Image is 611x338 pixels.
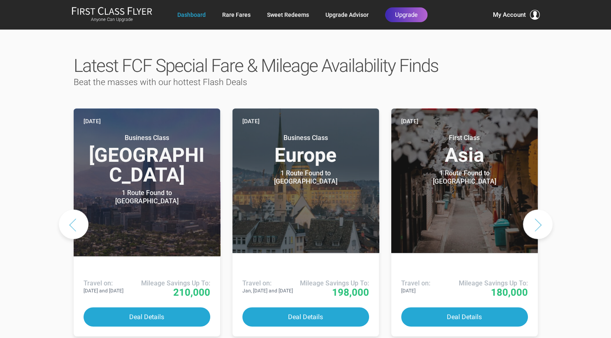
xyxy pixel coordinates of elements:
a: Upgrade [385,7,427,22]
div: 1 Route Found to [GEOGRAPHIC_DATA] [413,169,516,186]
h3: Europe [242,134,369,165]
a: Upgrade Advisor [325,7,369,22]
a: Rare Fares [222,7,251,22]
time: [DATE] [401,117,418,126]
div: 1 Route Found to [GEOGRAPHIC_DATA] [95,189,198,205]
small: Business Class [254,134,357,142]
button: Deal Details [242,307,369,327]
span: Latest FCF Special Fare & Mileage Availability Finds [74,55,438,76]
a: First Class FlyerAnyone Can Upgrade [72,7,152,23]
button: Deal Details [84,307,210,327]
small: Anyone Can Upgrade [72,17,152,23]
span: Beat the masses with our hottest Flash Deals [74,77,247,87]
a: [DATE] First ClassAsia 1 Route Found to [GEOGRAPHIC_DATA] Use These Miles / Points: Travel on: [D... [391,108,538,336]
time: [DATE] [242,117,260,126]
button: Previous slide [59,209,88,239]
div: 1 Route Found to [GEOGRAPHIC_DATA] [254,169,357,186]
button: Next slide [523,209,553,239]
a: [DATE] Business Class[GEOGRAPHIC_DATA] 1 Route Found to [GEOGRAPHIC_DATA] Use These Miles / Point... [74,108,220,336]
a: Dashboard [177,7,206,22]
button: Deal Details [401,307,528,327]
h3: [GEOGRAPHIC_DATA] [84,134,210,185]
button: My Account [493,10,540,20]
h3: Asia [401,134,528,165]
small: Business Class [95,134,198,142]
a: Sweet Redeems [267,7,309,22]
img: First Class Flyer [72,7,152,15]
time: [DATE] [84,117,101,126]
small: First Class [413,134,516,142]
span: My Account [493,10,526,20]
a: [DATE] Business ClassEurope 1 Route Found to [GEOGRAPHIC_DATA] Use These Miles / Points: Travel o... [232,108,379,336]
